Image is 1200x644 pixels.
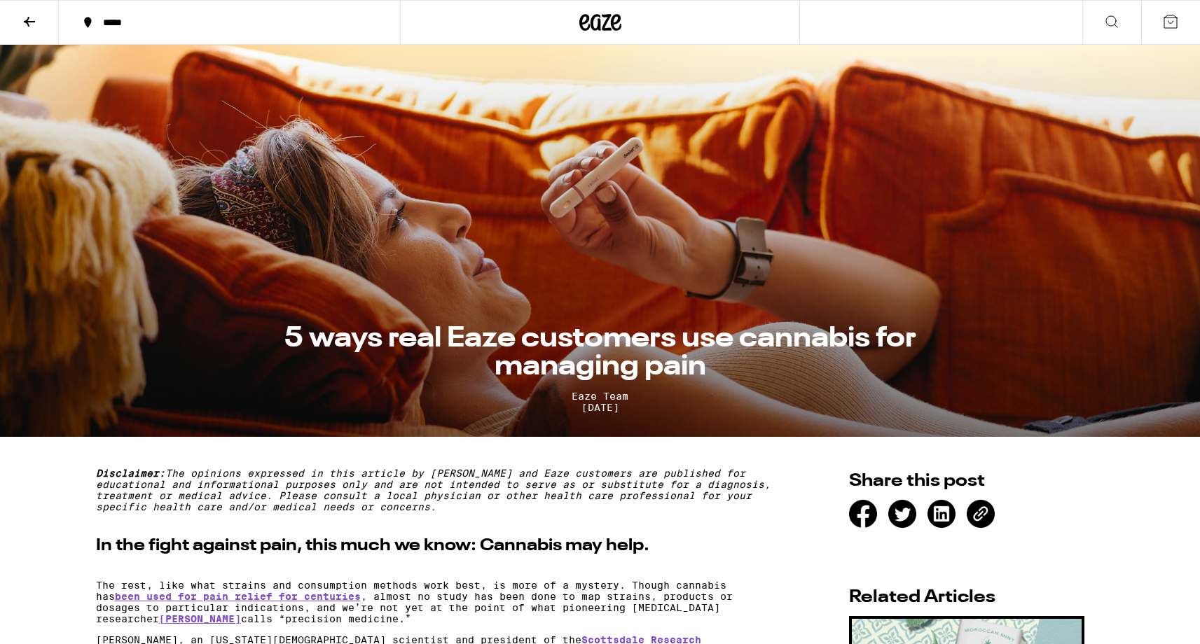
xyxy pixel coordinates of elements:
[96,580,776,624] p: The rest, like what strains and consumption methods work best, is more of a mystery. Though canna...
[849,472,1084,490] h2: Share this post
[96,535,776,557] h2: In the fight against pain, this much we know: Cannabis may help.
[96,468,771,512] em: The opinions expressed in this article by [PERSON_NAME] and Eaze customers are published for educ...
[96,468,165,479] em: Disclaimer:
[849,589,1084,606] h2: Related Articles
[967,500,995,528] div: [URL][DOMAIN_NAME]
[250,391,951,402] span: Eaze Team
[250,402,951,413] span: [DATE]
[115,591,361,602] a: been used for pain relief for centuries
[250,325,951,381] h1: 5 ways real Eaze customers use cannabis for managing pain
[159,613,241,624] a: [PERSON_NAME]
